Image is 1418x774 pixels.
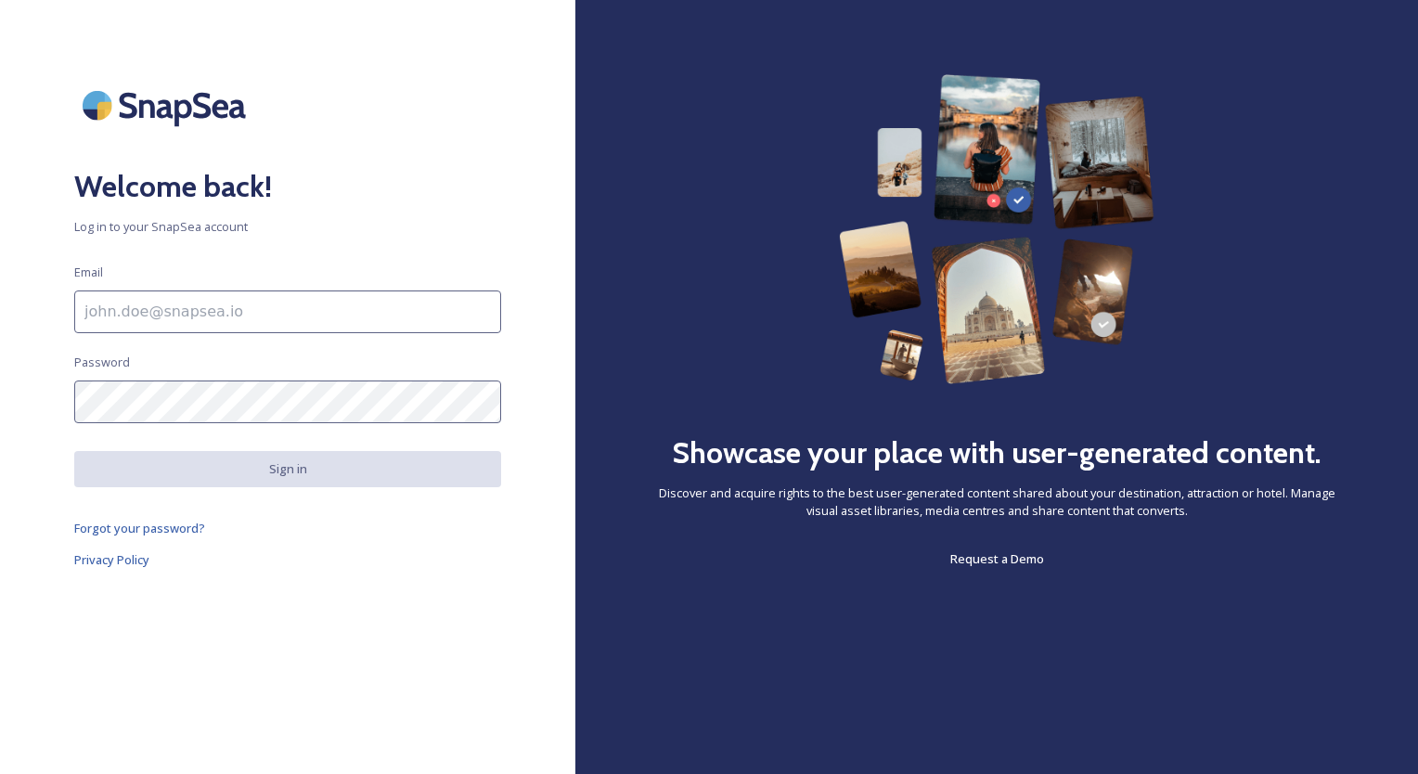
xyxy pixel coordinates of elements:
[74,520,205,536] span: Forgot your password?
[74,264,103,281] span: Email
[950,550,1044,567] span: Request a Demo
[672,431,1321,475] h2: Showcase your place with user-generated content.
[74,74,260,136] img: SnapSea Logo
[74,354,130,371] span: Password
[74,218,501,236] span: Log in to your SnapSea account
[74,551,149,568] span: Privacy Policy
[74,164,501,209] h2: Welcome back!
[650,484,1344,520] span: Discover and acquire rights to the best user-generated content shared about your destination, att...
[74,517,501,539] a: Forgot your password?
[839,74,1154,384] img: 63b42ca75bacad526042e722_Group%20154-p-800.png
[74,451,501,487] button: Sign in
[74,290,501,333] input: john.doe@snapsea.io
[950,548,1044,570] a: Request a Demo
[74,548,501,571] a: Privacy Policy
